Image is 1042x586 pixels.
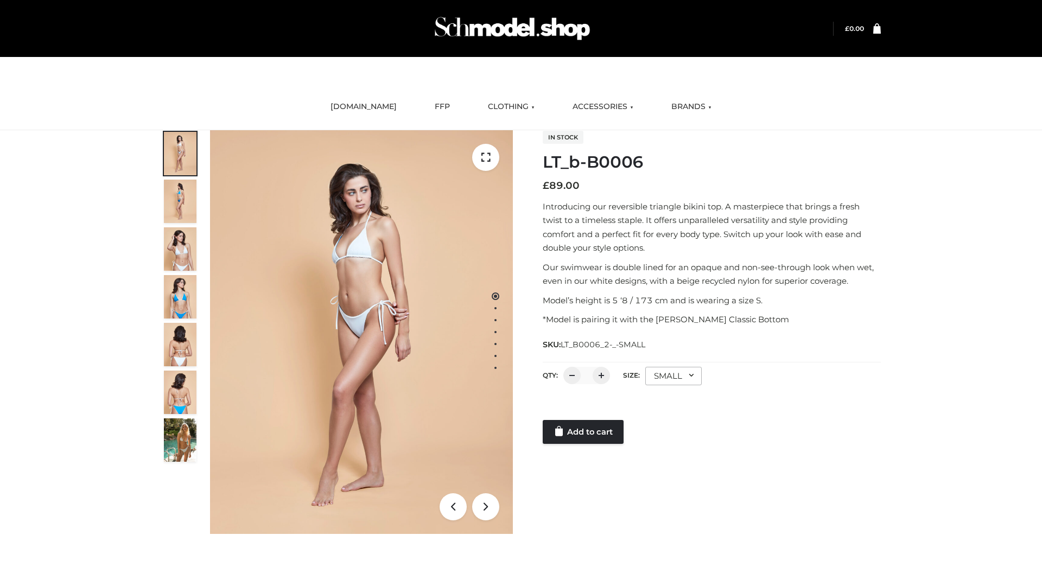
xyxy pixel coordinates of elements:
[543,180,549,192] span: £
[164,275,196,319] img: ArielClassicBikiniTop_CloudNine_AzureSky_OW114ECO_4-scaled.jpg
[164,227,196,271] img: ArielClassicBikiniTop_CloudNine_AzureSky_OW114ECO_3-scaled.jpg
[543,260,881,288] p: Our swimwear is double lined for an opaque and non-see-through look when wet, even in our white d...
[564,95,641,119] a: ACCESSORIES
[427,95,458,119] a: FFP
[543,294,881,308] p: Model’s height is 5 ‘8 / 173 cm and is wearing a size S.
[210,130,513,534] img: ArielClassicBikiniTop_CloudNine_AzureSky_OW114ECO_1
[164,371,196,414] img: ArielClassicBikiniTop_CloudNine_AzureSky_OW114ECO_8-scaled.jpg
[164,180,196,223] img: ArielClassicBikiniTop_CloudNine_AzureSky_OW114ECO_2-scaled.jpg
[623,371,640,379] label: Size:
[322,95,405,119] a: [DOMAIN_NAME]
[543,180,580,192] bdi: 89.00
[543,420,624,444] a: Add to cart
[164,323,196,366] img: ArielClassicBikiniTop_CloudNine_AzureSky_OW114ECO_7-scaled.jpg
[543,371,558,379] label: QTY:
[645,367,702,385] div: SMALL
[480,95,543,119] a: CLOTHING
[543,152,881,172] h1: LT_b-B0006
[845,24,849,33] span: £
[543,338,646,351] span: SKU:
[845,24,864,33] bdi: 0.00
[164,418,196,462] img: Arieltop_CloudNine_AzureSky2.jpg
[845,24,864,33] a: £0.00
[543,313,881,327] p: *Model is pairing it with the [PERSON_NAME] Classic Bottom
[543,131,583,144] span: In stock
[543,200,881,255] p: Introducing our reversible triangle bikini top. A masterpiece that brings a fresh twist to a time...
[431,7,594,50] img: Schmodel Admin 964
[164,132,196,175] img: ArielClassicBikiniTop_CloudNine_AzureSky_OW114ECO_1-scaled.jpg
[663,95,720,119] a: BRANDS
[561,340,645,349] span: LT_B0006_2-_-SMALL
